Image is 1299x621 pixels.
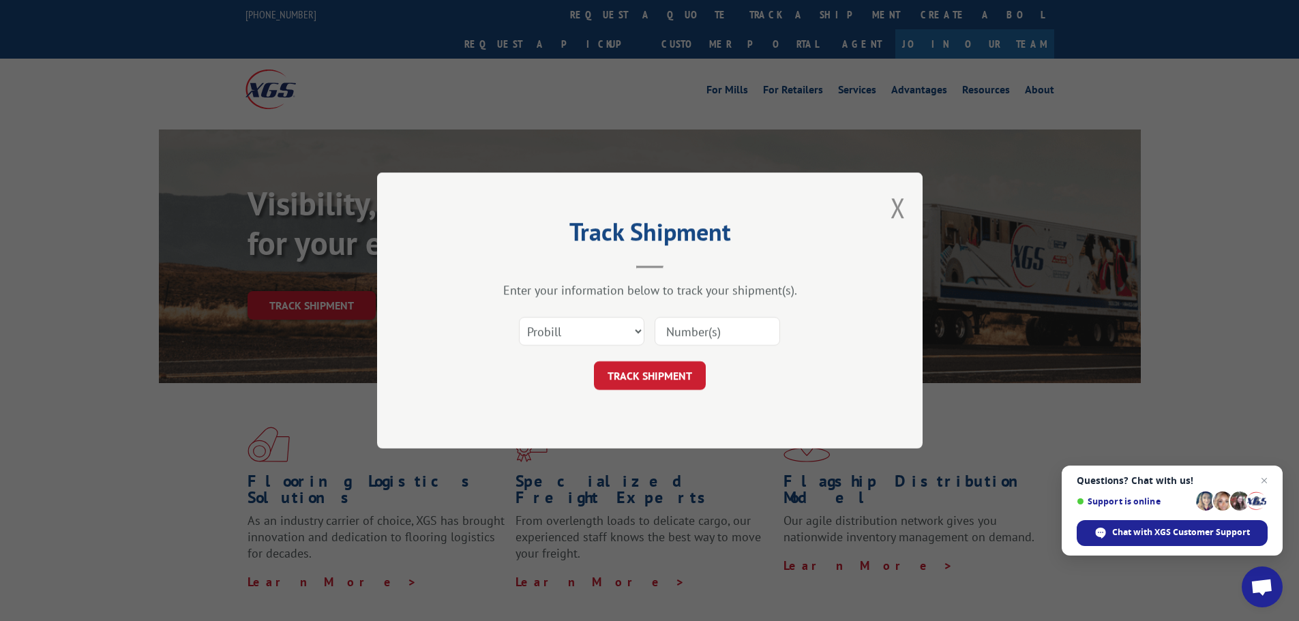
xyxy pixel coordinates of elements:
div: Open chat [1242,566,1283,607]
input: Number(s) [655,317,780,346]
h2: Track Shipment [445,222,854,248]
div: Chat with XGS Customer Support [1077,520,1268,546]
span: Chat with XGS Customer Support [1112,526,1250,539]
span: Questions? Chat with us! [1077,475,1268,486]
button: TRACK SHIPMENT [594,361,706,390]
button: Close modal [891,190,906,226]
span: Support is online [1077,496,1191,506]
div: Enter your information below to track your shipment(s). [445,282,854,298]
span: Close chat [1256,472,1272,489]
